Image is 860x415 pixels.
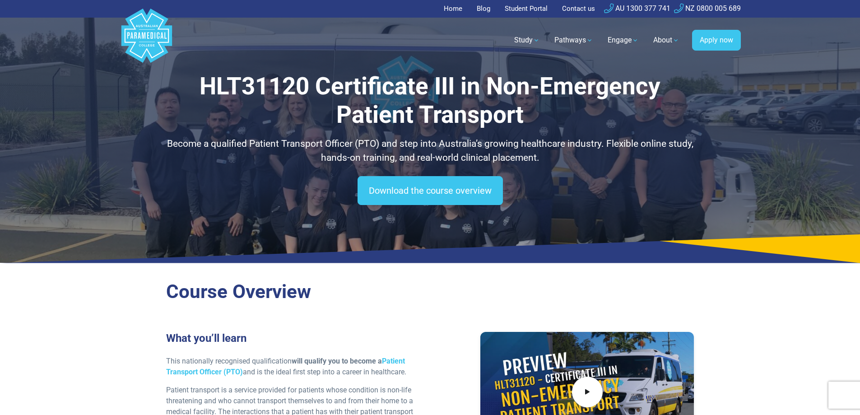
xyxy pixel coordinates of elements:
a: Study [509,28,545,53]
a: NZ 0800 005 689 [674,4,741,13]
a: Pathways [549,28,599,53]
a: AU 1300 377 741 [604,4,670,13]
h2: Course Overview [166,280,694,303]
a: Apply now [692,30,741,51]
a: Patient Transport Officer (PTO) [166,357,405,376]
p: This nationally recognised qualification and is the ideal first step into a career in healthcare. [166,356,425,378]
a: Download the course overview [358,176,503,205]
a: About [648,28,685,53]
p: Become a qualified Patient Transport Officer (PTO) and step into Australia’s growing healthcare i... [166,137,694,165]
h1: HLT31120 Certificate III in Non-Emergency Patient Transport [166,72,694,130]
a: Engage [602,28,644,53]
a: Australian Paramedical College [120,18,174,63]
h3: What you’ll learn [166,332,425,345]
strong: will qualify you to become a [166,357,405,376]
